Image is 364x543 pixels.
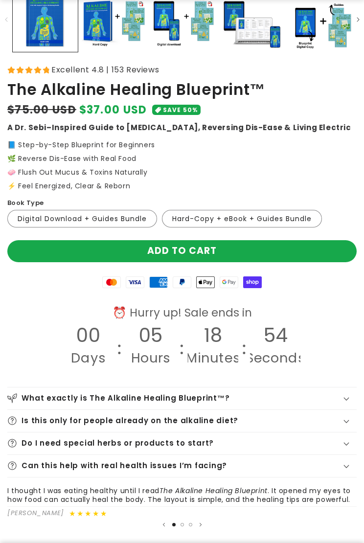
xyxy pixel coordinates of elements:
[7,455,357,477] summary: Can this help with real health issues I’m facing?
[116,329,122,369] div: :
[7,387,357,409] summary: What exactly is The Alkaline Healing Blueprint™?
[263,326,287,345] h4: 54
[139,326,163,345] h4: 05
[7,210,157,227] label: Digital Download + Guides Bundle
[7,240,357,262] button: Add to cart
[7,102,76,118] s: $75.00 USD
[204,326,222,345] h4: 18
[77,326,101,345] h4: 00
[178,520,186,529] button: Load slide 2 of 3
[162,210,322,227] label: Hard-Copy + eBook + Guides Bundle
[7,432,357,454] summary: Do I need special herbs or products to start?
[186,520,195,529] button: Load slide 3 of 3
[196,520,205,529] button: Next slide
[7,141,357,189] p: 📘 Step-by-Step Blueprint for Beginners 🌿 Reverse Dis-Ease with Real Food 🧼 Flush Out Mucus & Toxi...
[246,345,305,371] div: Seconds
[7,486,357,529] slideshow-component: Customer reviews
[241,329,247,369] div: :
[22,416,238,426] h2: Is this only for people already on the alkaline diet?
[22,394,229,403] h2: What exactly is The Alkaline Healing Blueprint™?
[7,80,357,99] h1: The Alkaline Healing Blueprint™
[7,410,357,432] summary: Is this only for people already on the alkaline diet?
[22,439,214,448] h2: Do I need special herbs or products to start?
[163,105,198,115] span: SAVE 50%
[7,198,44,208] label: Book Type
[170,520,178,529] button: Load slide 1 of 3
[352,9,364,30] button: Slide right
[131,345,171,371] div: Hours
[186,345,240,371] div: Minutes
[22,461,227,471] h2: Can this help with real health issues I’m facing?
[79,102,147,118] span: $37.00 USD
[17,306,347,320] div: ⏰ Hurry up! Sale ends in
[179,329,185,369] div: :
[51,63,159,77] span: Excellent 4.8 | 153 Reviews
[159,520,169,529] button: Previous slide
[71,345,106,371] div: Days
[7,122,351,133] strong: A Dr. Sebi–Inspired Guide to [MEDICAL_DATA], Reversing Dis-Ease & Living Electric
